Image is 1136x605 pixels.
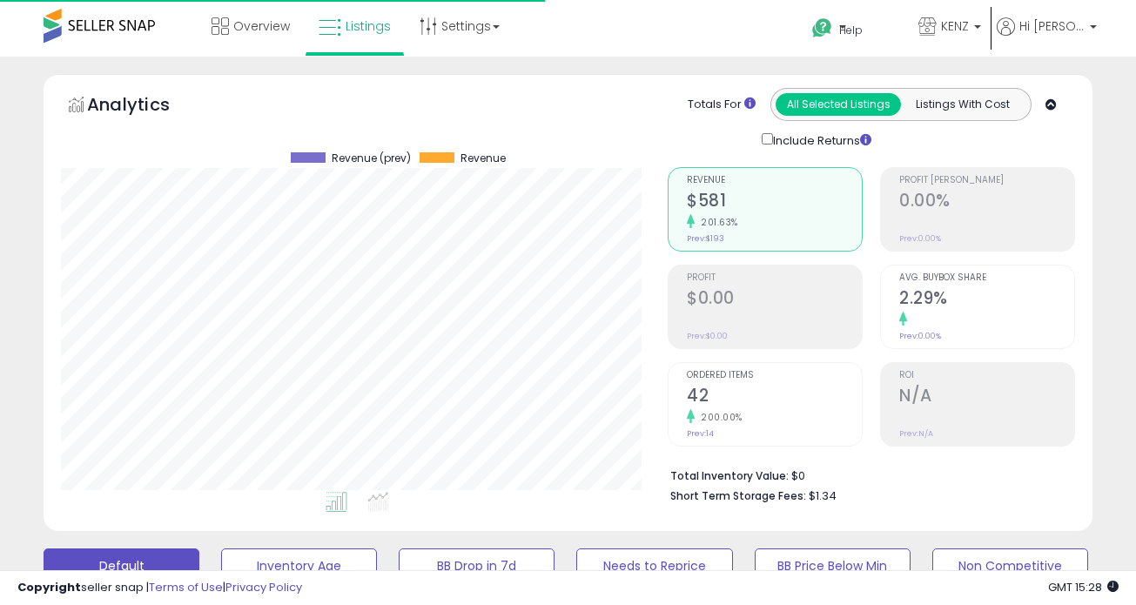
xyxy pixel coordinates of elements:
span: Listings [346,17,391,35]
h2: 42 [687,386,862,409]
h2: $0.00 [687,288,862,312]
button: BB Drop in 7d [399,548,555,583]
div: seller snap | | [17,580,302,596]
b: Short Term Storage Fees: [670,488,806,503]
span: Overview [233,17,290,35]
span: Help [839,23,863,37]
a: Help [798,4,903,57]
span: Hi [PERSON_NAME] [1019,17,1085,35]
i: Get Help [811,17,833,39]
button: All Selected Listings [776,93,901,116]
button: BB Price Below Min [755,548,911,583]
button: Inventory Age [221,548,377,583]
small: Prev: 14 [687,428,714,439]
h5: Analytics [87,92,204,121]
div: Totals For [688,97,756,113]
b: Total Inventory Value: [670,468,789,483]
h2: N/A [899,386,1074,409]
small: Prev: 0.00% [899,233,941,244]
a: Hi [PERSON_NAME] [997,17,1097,57]
small: Prev: 0.00% [899,331,941,341]
span: Revenue [687,176,862,185]
span: 2025-08-13 15:28 GMT [1048,579,1119,595]
button: Needs to Reprice [576,548,732,583]
span: ROI [899,371,1074,380]
small: Prev: $0.00 [687,331,728,341]
small: 200.00% [695,411,743,424]
div: Include Returns [749,130,892,150]
small: 201.63% [695,216,738,229]
span: Profit [687,273,862,283]
small: Prev: N/A [899,428,933,439]
strong: Copyright [17,579,81,595]
button: Non Competitive [932,548,1088,583]
small: Prev: $193 [687,233,724,244]
h2: $581 [687,191,862,214]
span: Revenue (prev) [332,152,411,165]
button: Default [44,548,199,583]
span: Avg. Buybox Share [899,273,1074,283]
h2: 0.00% [899,191,1074,214]
span: Profit [PERSON_NAME] [899,176,1074,185]
span: $1.34 [809,487,837,504]
li: $0 [670,464,1062,485]
span: Revenue [460,152,506,165]
button: Listings With Cost [900,93,1025,116]
span: Ordered Items [687,371,862,380]
a: Terms of Use [149,579,223,595]
h2: 2.29% [899,288,1074,312]
span: KENZ [941,17,969,35]
a: Privacy Policy [225,579,302,595]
